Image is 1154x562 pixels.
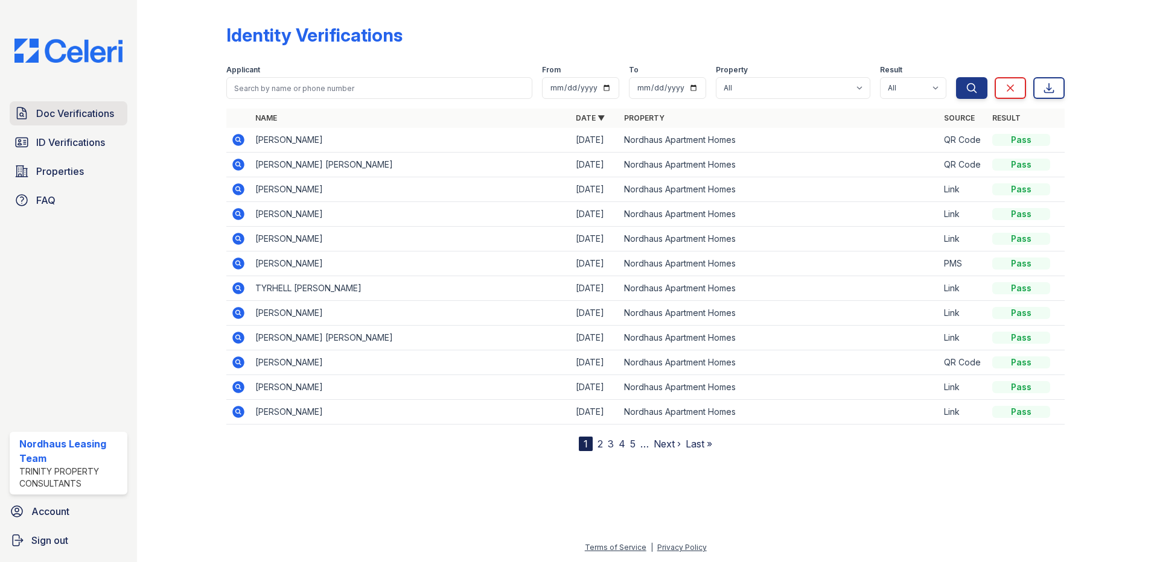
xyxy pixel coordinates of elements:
[619,153,940,177] td: Nordhaus Apartment Homes
[992,183,1050,195] div: Pass
[992,113,1021,122] a: Result
[629,65,639,75] label: To
[571,128,619,153] td: [DATE]
[36,193,56,207] span: FAQ
[939,326,987,350] td: Link
[992,159,1050,171] div: Pass
[571,177,619,202] td: [DATE]
[619,438,625,450] a: 4
[5,528,132,552] a: Sign out
[10,101,127,125] a: Doc Verifications
[571,202,619,227] td: [DATE]
[36,135,105,150] span: ID Verifications
[585,543,646,552] a: Terms of Service
[939,375,987,400] td: Link
[992,332,1050,344] div: Pass
[619,326,940,350] td: Nordhaus Apartment Homes
[630,438,636,450] a: 5
[939,400,987,425] td: Link
[250,177,571,202] td: [PERSON_NAME]
[992,307,1050,319] div: Pass
[5,499,132,523] a: Account
[571,301,619,326] td: [DATE]
[226,77,532,99] input: Search by name or phone number
[939,276,987,301] td: Link
[250,153,571,177] td: [PERSON_NAME] [PERSON_NAME]
[939,177,987,202] td: Link
[654,438,681,450] a: Next ›
[608,438,614,450] a: 3
[992,257,1050,270] div: Pass
[250,202,571,227] td: [PERSON_NAME]
[939,202,987,227] td: Link
[571,375,619,400] td: [DATE]
[571,251,619,276] td: [DATE]
[939,251,987,276] td: PMS
[939,301,987,326] td: Link
[939,227,987,251] td: Link
[255,113,277,122] a: Name
[250,350,571,375] td: [PERSON_NAME]
[571,227,619,251] td: [DATE]
[686,438,712,450] a: Last »
[250,400,571,425] td: [PERSON_NAME]
[226,65,260,75] label: Applicant
[571,326,619,350] td: [DATE]
[619,375,940,400] td: Nordhaus Apartment Homes
[576,113,605,122] a: Date ▼
[10,188,127,212] a: FAQ
[10,159,127,183] a: Properties
[939,153,987,177] td: QR Code
[880,65,902,75] label: Result
[944,113,975,122] a: Source
[992,282,1050,294] div: Pass
[657,543,707,552] a: Privacy Policy
[36,164,84,178] span: Properties
[651,543,653,552] div: |
[250,251,571,276] td: [PERSON_NAME]
[939,350,987,375] td: QR Code
[226,24,403,46] div: Identity Verifications
[250,301,571,326] td: [PERSON_NAME]
[619,350,940,375] td: Nordhaus Apartment Homes
[992,233,1050,245] div: Pass
[992,208,1050,220] div: Pass
[716,65,748,75] label: Property
[542,65,561,75] label: From
[619,177,940,202] td: Nordhaus Apartment Homes
[250,227,571,251] td: [PERSON_NAME]
[571,350,619,375] td: [DATE]
[619,301,940,326] td: Nordhaus Apartment Homes
[992,134,1050,146] div: Pass
[250,128,571,153] td: [PERSON_NAME]
[250,276,571,301] td: TYRHELL [PERSON_NAME]
[640,437,649,451] span: …
[619,251,940,276] td: Nordhaus Apartment Homes
[992,381,1050,393] div: Pass
[19,466,123,490] div: Trinity Property Consultants
[624,113,665,122] a: Property
[939,128,987,153] td: QR Code
[619,202,940,227] td: Nordhaus Apartment Homes
[619,400,940,425] td: Nordhaus Apartment Homes
[250,326,571,350] td: [PERSON_NAME] [PERSON_NAME]
[19,437,123,466] div: Nordhaus Leasing Team
[571,400,619,425] td: [DATE]
[36,106,114,121] span: Doc Verifications
[619,227,940,251] td: Nordhaus Apartment Homes
[992,406,1050,418] div: Pass
[619,128,940,153] td: Nordhaus Apartment Homes
[10,130,127,154] a: ID Verifications
[598,438,603,450] a: 2
[31,504,69,519] span: Account
[579,437,593,451] div: 1
[571,153,619,177] td: [DATE]
[571,276,619,301] td: [DATE]
[5,39,132,63] img: CE_Logo_Blue-a8612792a0a2168367f1c8372b55b34899dd931a85d93a1a3d3e32e68fde9ad4.png
[31,533,68,548] span: Sign out
[619,276,940,301] td: Nordhaus Apartment Homes
[992,356,1050,368] div: Pass
[250,375,571,400] td: [PERSON_NAME]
